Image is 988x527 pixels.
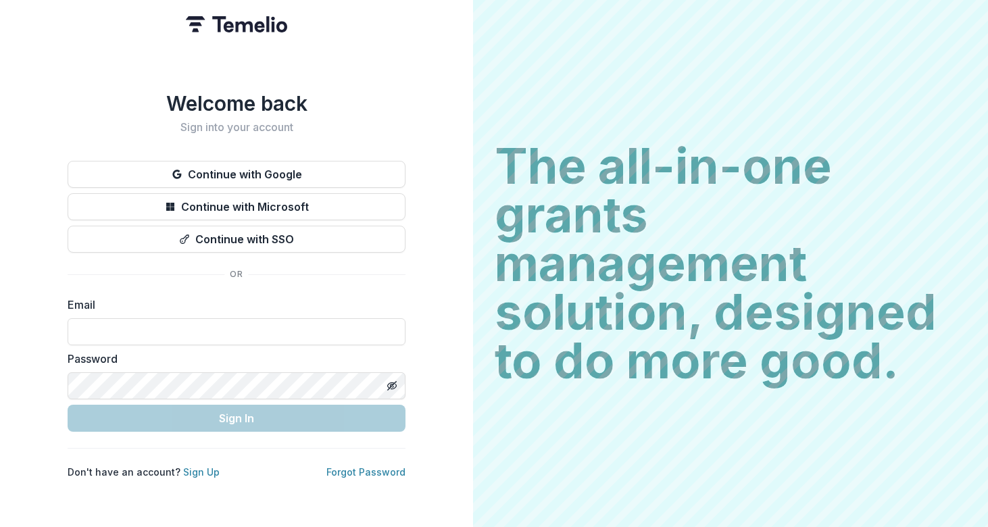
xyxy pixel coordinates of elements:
button: Sign In [68,405,405,432]
button: Toggle password visibility [381,375,403,397]
a: Sign Up [183,466,220,478]
img: Temelio [186,16,287,32]
button: Continue with Microsoft [68,193,405,220]
h2: Sign into your account [68,121,405,134]
p: Don't have an account? [68,465,220,479]
button: Continue with Google [68,161,405,188]
a: Forgot Password [326,466,405,478]
button: Continue with SSO [68,226,405,253]
h1: Welcome back [68,91,405,116]
label: Email [68,297,397,313]
label: Password [68,351,397,367]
